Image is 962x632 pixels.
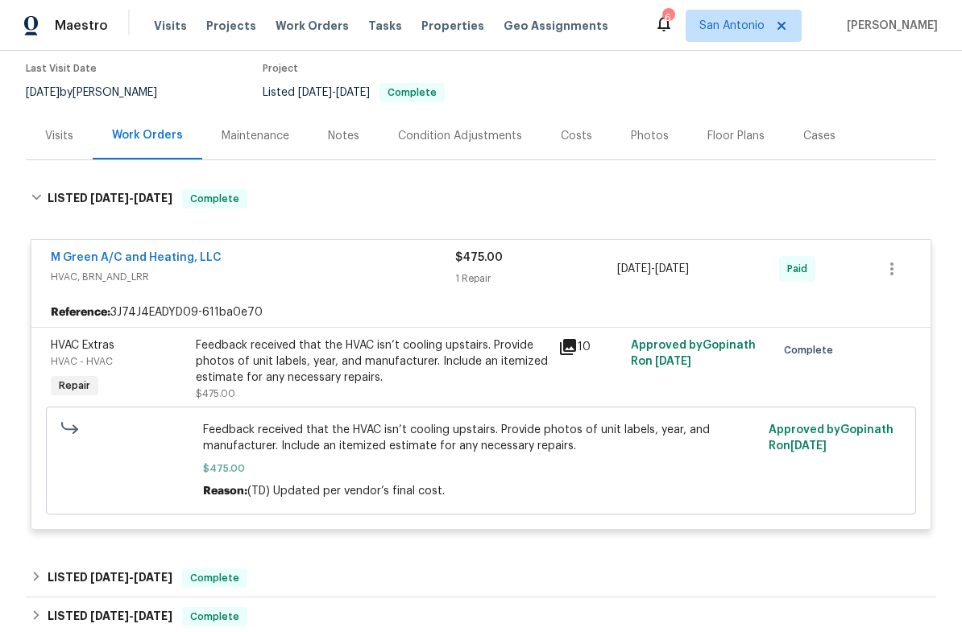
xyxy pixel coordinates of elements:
[48,607,172,626] h6: LISTED
[455,271,617,287] div: 1 Repair
[203,461,760,477] span: $475.00
[26,64,97,73] span: Last Visit Date
[769,424,894,452] span: Approved by Gopinath R on
[203,422,760,454] span: Feedback received that the HVAC isn’t cooling upstairs. Provide photos of unit labels, year, and ...
[134,192,172,204] span: [DATE]
[631,128,669,144] div: Photos
[336,87,370,98] span: [DATE]
[55,18,108,34] span: Maestro
[276,18,349,34] span: Work Orders
[51,269,455,285] span: HVAC, BRN_AND_LRR
[707,128,765,144] div: Floor Plans
[90,572,129,583] span: [DATE]
[421,18,484,34] span: Properties
[655,356,691,367] span: [DATE]
[51,304,110,320] b: Reference:
[51,340,114,351] span: HVAC Extras
[184,570,246,586] span: Complete
[154,18,187,34] span: Visits
[134,572,172,583] span: [DATE]
[90,610,172,622] span: -
[45,128,73,144] div: Visits
[328,128,359,144] div: Notes
[26,559,936,597] div: LISTED [DATE]-[DATE]Complete
[263,87,445,98] span: Listed
[90,572,172,583] span: -
[699,18,765,34] span: San Antonio
[655,263,689,275] span: [DATE]
[196,389,235,399] span: $475.00
[368,20,402,31] span: Tasks
[134,610,172,622] span: [DATE]
[840,18,938,34] span: [PERSON_NAME]
[222,128,289,144] div: Maintenance
[26,87,60,98] span: [DATE]
[787,261,814,277] span: Paid
[617,263,651,275] span: [DATE]
[184,609,246,625] span: Complete
[381,88,443,97] span: Complete
[263,64,298,73] span: Project
[31,298,931,327] div: 3J74J4EADYD09-611ba0e70
[203,485,247,497] span: Reason:
[398,128,522,144] div: Condition Adjustments
[26,173,936,225] div: LISTED [DATE]-[DATE]Complete
[112,127,183,143] div: Work Orders
[662,10,674,26] div: 6
[455,252,503,263] span: $475.00
[247,485,445,497] span: (TD) Updated per vendor’s final cost.
[298,87,370,98] span: -
[51,252,222,263] a: M Green A/C and Heating, LLC
[90,192,129,204] span: [DATE]
[184,191,246,207] span: Complete
[196,337,549,386] div: Feedback received that the HVAC isn’t cooling upstairs. Provide photos of unit labels, year, and ...
[790,440,827,452] span: [DATE]
[51,357,113,366] span: HVAC - HVAC
[784,342,840,358] span: Complete
[206,18,256,34] span: Projects
[298,87,332,98] span: [DATE]
[90,192,172,204] span: -
[504,18,608,34] span: Geo Assignments
[561,128,592,144] div: Costs
[90,610,129,622] span: [DATE]
[803,128,836,144] div: Cases
[631,340,756,367] span: Approved by Gopinath R on
[48,568,172,588] h6: LISTED
[558,337,621,357] div: 10
[52,378,97,394] span: Repair
[617,261,689,277] span: -
[48,189,172,209] h6: LISTED
[26,83,176,102] div: by [PERSON_NAME]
